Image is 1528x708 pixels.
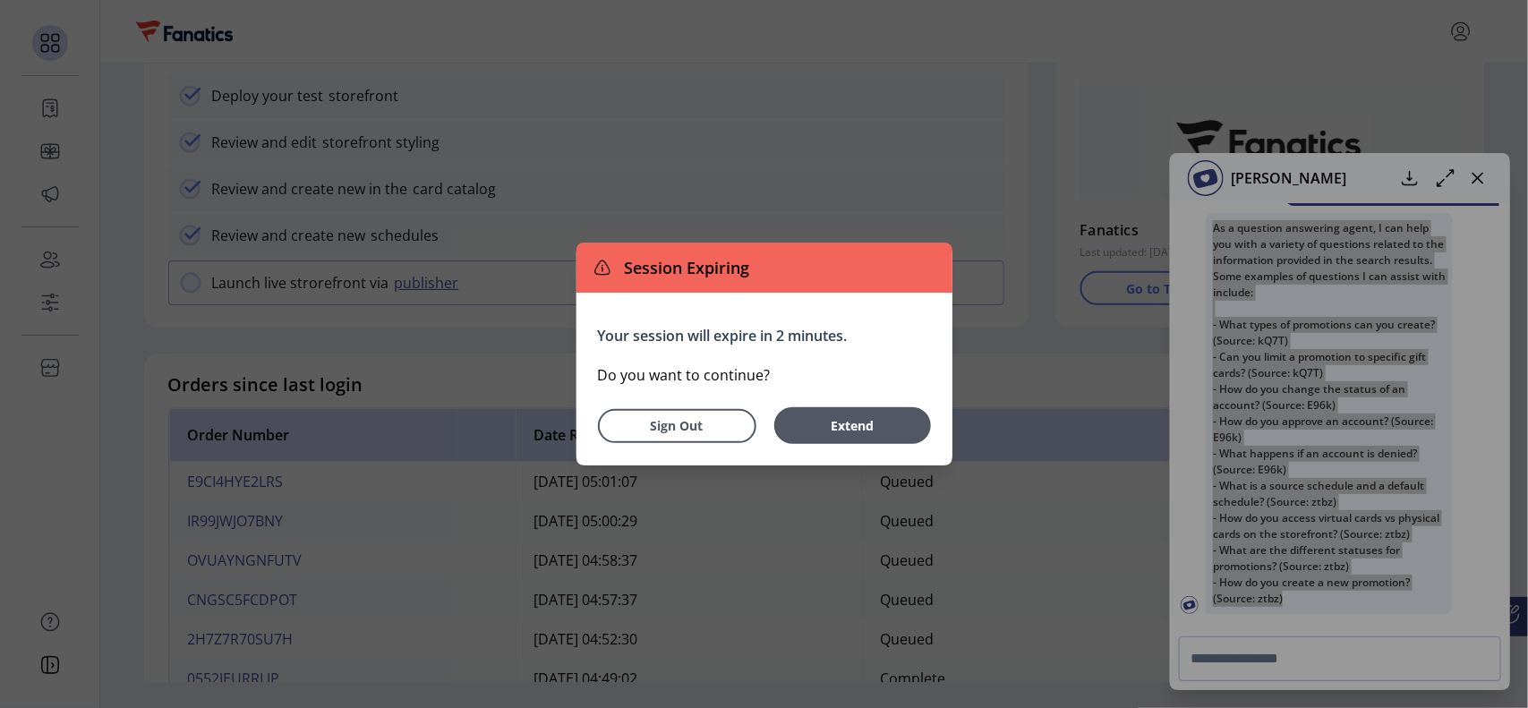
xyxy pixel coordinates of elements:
p: Your session will expire in 2 minutes. [598,325,931,346]
span: Session Expiring [618,256,750,280]
p: Do you want to continue? [598,364,931,386]
span: Extend [783,416,922,435]
span: Sign Out [621,416,733,435]
button: Extend [774,407,931,444]
button: Sign Out [598,409,756,443]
